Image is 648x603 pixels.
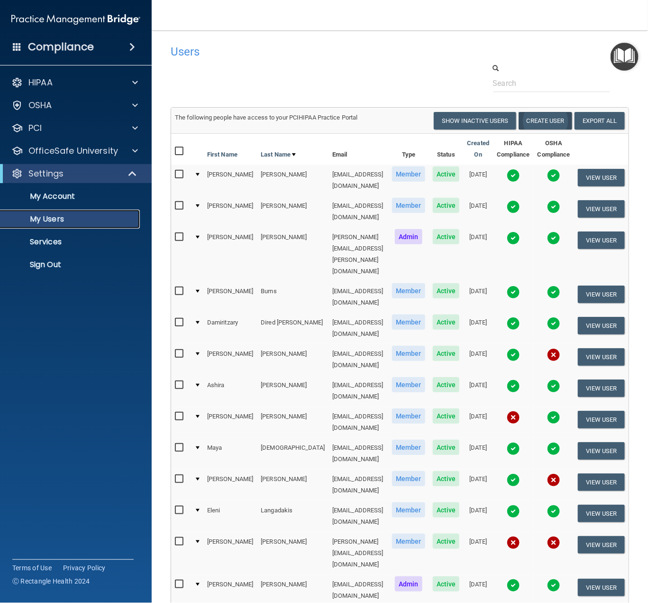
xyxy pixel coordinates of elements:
button: View User [578,505,625,522]
td: [EMAIL_ADDRESS][DOMAIN_NAME] [329,196,388,227]
span: Active [433,283,460,298]
img: tick.e7d51cea.svg [547,232,560,245]
td: [PERSON_NAME] [203,344,257,375]
td: [DATE] [463,165,493,196]
img: tick.e7d51cea.svg [507,317,520,330]
td: [DATE] [463,313,493,344]
td: [PERSON_NAME] [257,196,329,227]
img: cross.ca9f0e7f.svg [507,411,520,424]
img: tick.e7d51cea.svg [507,579,520,592]
button: View User [578,286,625,303]
a: PCI [11,122,138,134]
td: [EMAIL_ADDRESS][DOMAIN_NAME] [329,501,388,532]
a: Terms of Use [12,563,52,573]
span: Active [433,346,460,361]
button: View User [578,200,625,218]
td: [PERSON_NAME] [203,469,257,501]
iframe: Drift Widget Chat Controller [484,536,637,574]
img: tick.e7d51cea.svg [547,286,560,299]
td: [EMAIL_ADDRESS][DOMAIN_NAME] [329,165,388,196]
td: [PERSON_NAME] [257,407,329,438]
span: Active [433,502,460,518]
img: tick.e7d51cea.svg [507,442,520,455]
td: [DATE] [463,501,493,532]
button: View User [578,411,625,428]
td: [PERSON_NAME] [257,469,329,501]
a: Created On [467,138,489,160]
td: [PERSON_NAME] [257,227,329,281]
img: tick.e7d51cea.svg [547,411,560,424]
td: [EMAIL_ADDRESS][DOMAIN_NAME] [329,438,388,469]
td: [PERSON_NAME] [203,532,257,575]
td: [EMAIL_ADDRESS][DOMAIN_NAME] [329,344,388,375]
td: [PERSON_NAME][EMAIL_ADDRESS][PERSON_NAME][DOMAIN_NAME] [329,227,388,281]
a: OfficeSafe University [11,145,138,157]
td: [EMAIL_ADDRESS][DOMAIN_NAME] [329,313,388,344]
button: View User [578,348,625,366]
button: View User [578,169,625,186]
img: tick.e7d51cea.svg [547,380,560,393]
span: Active [433,440,460,455]
a: OSHA [11,100,138,111]
td: [DATE] [463,438,493,469]
p: OfficeSafe University [28,145,118,157]
button: View User [578,473,625,491]
td: [EMAIL_ADDRESS][DOMAIN_NAME] [329,407,388,438]
td: [PERSON_NAME][EMAIL_ADDRESS][DOMAIN_NAME] [329,532,388,575]
button: Show Inactive Users [434,112,516,130]
img: tick.e7d51cea.svg [547,442,560,455]
a: Privacy Policy [63,563,106,573]
img: tick.e7d51cea.svg [547,579,560,592]
img: tick.e7d51cea.svg [507,169,520,182]
th: Email [329,134,388,165]
input: Search [493,74,610,92]
td: [EMAIL_ADDRESS][DOMAIN_NAME] [329,375,388,407]
td: Ashira [203,375,257,407]
p: OSHA [28,100,52,111]
a: Settings [11,168,137,179]
td: Burns [257,281,329,313]
span: Member [392,167,425,182]
img: tick.e7d51cea.svg [507,380,520,393]
img: tick.e7d51cea.svg [507,505,520,518]
span: Member [392,502,425,518]
img: PMB logo [11,10,140,29]
td: [EMAIL_ADDRESS][DOMAIN_NAME] [329,281,388,313]
td: [DATE] [463,281,493,313]
span: The following people have access to your PCIHIPAA Practice Portal [175,114,358,121]
span: Active [433,198,460,213]
span: Admin [395,576,422,592]
span: Active [433,534,460,549]
td: Eleni [203,501,257,532]
td: Maya [203,438,257,469]
span: Active [433,408,460,424]
span: Active [433,576,460,592]
span: Member [392,440,425,455]
a: Export All [575,112,625,130]
td: [PERSON_NAME] [203,407,257,438]
td: [DATE] [463,375,493,407]
td: [PERSON_NAME] [257,344,329,375]
td: [DEMOGRAPHIC_DATA] [257,438,329,469]
td: [DATE] [463,407,493,438]
td: [PERSON_NAME] [203,281,257,313]
h4: Compliance [28,40,94,54]
img: tick.e7d51cea.svg [547,169,560,182]
td: [PERSON_NAME] [203,196,257,227]
img: tick.e7d51cea.svg [507,348,520,362]
td: Langadakis [257,501,329,532]
p: Services [6,237,136,247]
a: First Name [207,149,237,160]
th: OSHA Compliance [534,134,574,165]
td: [PERSON_NAME] [203,227,257,281]
span: Active [433,471,460,486]
p: HIPAA [28,77,53,88]
td: [DATE] [463,469,493,501]
p: My Account [6,192,136,201]
td: [EMAIL_ADDRESS][DOMAIN_NAME] [329,469,388,501]
span: Member [392,346,425,361]
button: View User [578,317,625,334]
td: [DATE] [463,344,493,375]
td: [DATE] [463,532,493,575]
img: tick.e7d51cea.svg [507,473,520,487]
